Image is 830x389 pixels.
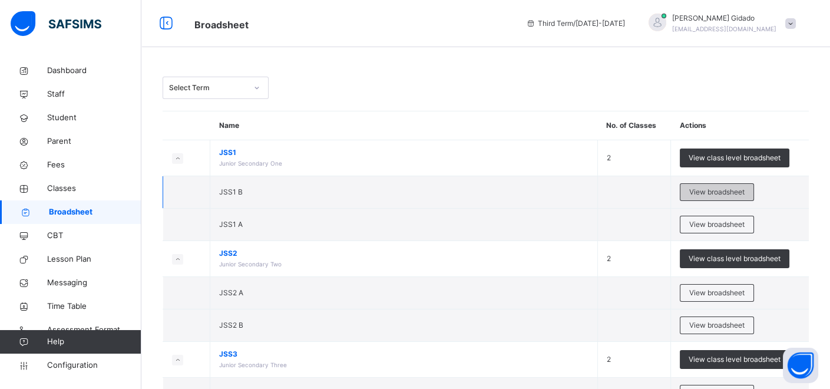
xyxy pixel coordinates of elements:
span: JSS1 A [219,220,243,229]
span: Classes [47,183,141,194]
th: Name [210,111,598,140]
span: Staff [47,88,141,100]
a: View class level broadsheet [680,351,789,360]
span: 2 [607,254,611,263]
span: Junior Secondary Three [219,361,287,368]
span: Help [47,336,141,348]
a: View class level broadsheet [680,250,789,259]
span: Parent [47,136,141,147]
div: Select Term [169,83,247,93]
span: View broadsheet [689,320,745,331]
span: View class level broadsheet [689,153,781,163]
span: Broadsheet [194,19,249,31]
span: Assessment Format [47,324,141,336]
span: [PERSON_NAME] Gidado [672,13,776,24]
img: safsims [11,11,101,36]
span: View broadsheet [689,187,745,197]
span: View class level broadsheet [689,354,781,365]
button: Open asap [783,348,818,383]
span: Configuration [47,360,141,371]
span: View broadsheet [689,288,745,298]
span: Time Table [47,301,141,312]
span: View broadsheet [689,219,745,230]
th: Actions [671,111,809,140]
a: View broadsheet [680,184,754,193]
span: Dashboard [47,65,141,77]
a: View broadsheet [680,285,754,294]
span: JSS2 [219,248,588,259]
span: JSS3 [219,349,588,360]
span: Fees [47,159,141,171]
span: JSS1 [219,147,588,158]
a: View broadsheet [680,317,754,326]
span: Lesson Plan [47,253,141,265]
th: No. of Classes [597,111,670,140]
div: MohammedGidado [637,13,802,34]
span: Broadsheet [49,206,141,218]
span: 2 [607,153,611,162]
span: JSS1 B [219,187,243,196]
span: View class level broadsheet [689,253,781,264]
span: Student [47,112,141,124]
span: JSS2 B [219,321,243,329]
span: session/term information [526,18,625,29]
span: 2 [607,355,611,364]
span: CBT [47,230,141,242]
span: Junior Secondary One [219,160,282,167]
a: View broadsheet [680,216,754,225]
span: Messaging [47,277,141,289]
span: Junior Secondary Two [219,261,282,268]
span: JSS2 A [219,288,243,297]
a: View class level broadsheet [680,149,789,158]
span: [EMAIL_ADDRESS][DOMAIN_NAME] [672,25,776,32]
